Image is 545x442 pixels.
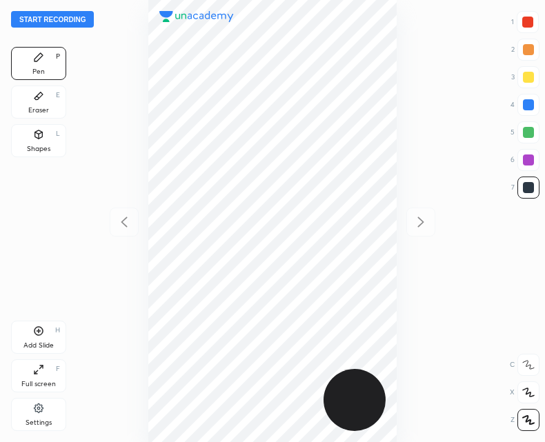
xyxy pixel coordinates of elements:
div: 7 [511,177,539,199]
div: 6 [511,149,539,171]
button: Start recording [11,11,94,28]
div: Shapes [27,145,50,152]
div: H [55,327,60,334]
div: X [510,381,539,403]
div: Pen [32,68,45,75]
div: Add Slide [23,342,54,349]
div: F [56,365,60,372]
img: logo.38c385cc.svg [159,11,234,22]
div: 1 [511,11,539,33]
div: P [56,53,60,60]
div: 4 [511,94,539,116]
div: Settings [26,419,52,426]
div: 5 [511,121,539,143]
div: 2 [511,39,539,61]
div: Eraser [28,107,49,114]
div: E [56,92,60,99]
div: 3 [511,66,539,88]
div: C [510,354,539,376]
div: Z [511,409,539,431]
div: L [56,130,60,137]
div: Full screen [21,381,56,388]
